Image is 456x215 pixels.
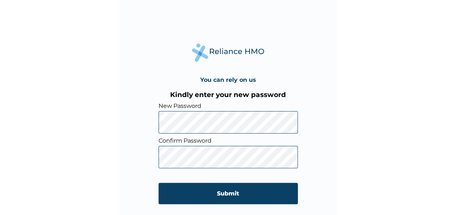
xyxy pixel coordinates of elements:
[200,76,256,83] h4: You can rely on us
[159,183,298,204] input: Submit
[192,43,264,62] img: Reliance Health's Logo
[159,137,298,144] label: Confirm Password
[159,90,298,99] h3: Kindly enter your new password
[159,102,298,109] label: New Password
